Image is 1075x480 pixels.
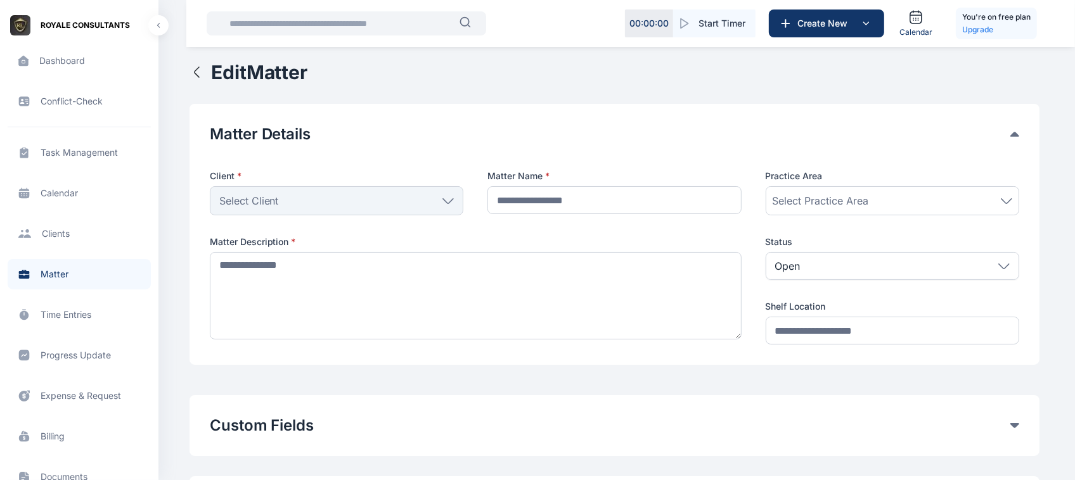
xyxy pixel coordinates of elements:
[8,178,151,208] a: calendar
[487,170,741,182] label: Matter Name
[673,9,756,37] button: Start Timer
[219,193,279,208] span: Select Client
[8,381,151,411] a: expense & request
[698,17,745,30] span: Start Timer
[210,124,1019,144] div: Matter Details
[792,17,858,30] span: Create New
[41,19,130,32] span: ROYALE CONSULTANTS
[962,11,1031,23] h5: You're on free plan
[766,236,1019,248] label: Status
[766,300,1019,313] label: Shelf Location
[210,236,742,248] label: Matter Description
[8,340,151,370] a: progress update
[769,9,884,37] button: Create New
[962,23,1031,36] a: Upgrade
[8,421,151,452] a: billing
[190,61,308,84] button: EditMatter
[8,46,151,76] a: dashboard
[8,259,151,289] a: matter
[210,415,1010,436] button: Custom Fields
[899,27,932,37] span: Calendar
[8,300,151,330] a: time entries
[629,17,669,30] p: 00 : 00 : 00
[210,170,463,182] p: Client
[766,170,823,182] span: Practice Area
[894,4,937,42] a: Calendar
[211,61,308,84] h1: Edit Matter
[775,258,801,274] p: Open
[773,193,869,208] span: Select Practice Area
[8,218,151,249] a: clients
[210,124,1010,144] button: Matter Details
[210,415,1019,436] div: Custom Fields
[8,86,151,117] a: conflict-check
[8,137,151,168] a: task management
